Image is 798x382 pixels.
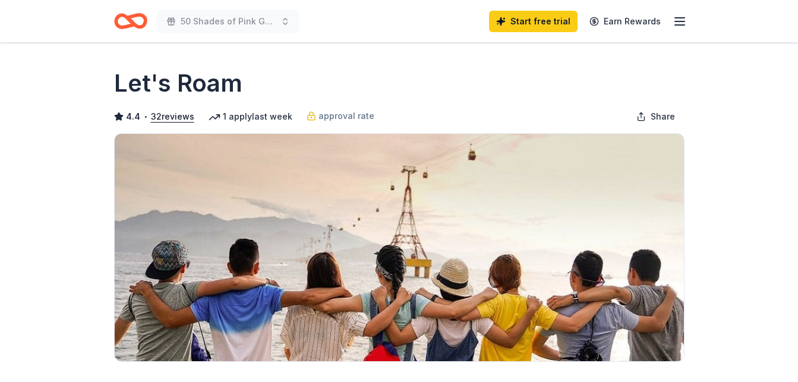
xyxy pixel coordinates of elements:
span: 4.4 [126,109,140,124]
span: Share [651,109,675,124]
a: Home [114,7,147,35]
a: Start free trial [489,11,578,32]
a: Earn Rewards [582,11,668,32]
span: approval rate [318,109,374,123]
button: 50 Shades of Pink Gala [157,10,299,33]
h1: Let's Roam [114,67,242,100]
div: 1 apply last week [209,109,292,124]
span: • [143,112,147,121]
button: 32reviews [151,109,194,124]
button: Share [627,105,685,129]
a: approval rate [307,109,374,123]
img: Image for Let's Roam [115,134,684,361]
span: 50 Shades of Pink Gala [181,14,276,29]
